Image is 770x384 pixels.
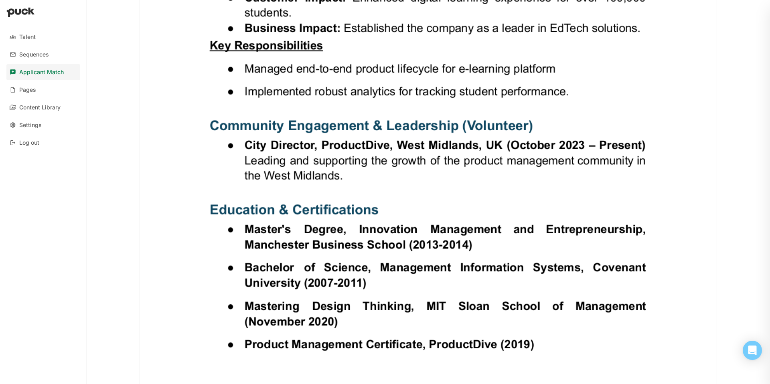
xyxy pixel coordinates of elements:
[19,69,64,76] div: Applicant Match
[6,29,80,45] a: Talent
[6,64,80,80] a: Applicant Match
[19,51,49,58] div: Sequences
[6,117,80,133] a: Settings
[19,104,61,111] div: Content Library
[6,82,80,98] a: Pages
[19,34,36,40] div: Talent
[19,122,42,129] div: Settings
[6,99,80,115] a: Content Library
[19,87,36,93] div: Pages
[6,46,80,63] a: Sequences
[19,139,39,146] div: Log out
[743,341,762,360] div: Open Intercom Messenger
